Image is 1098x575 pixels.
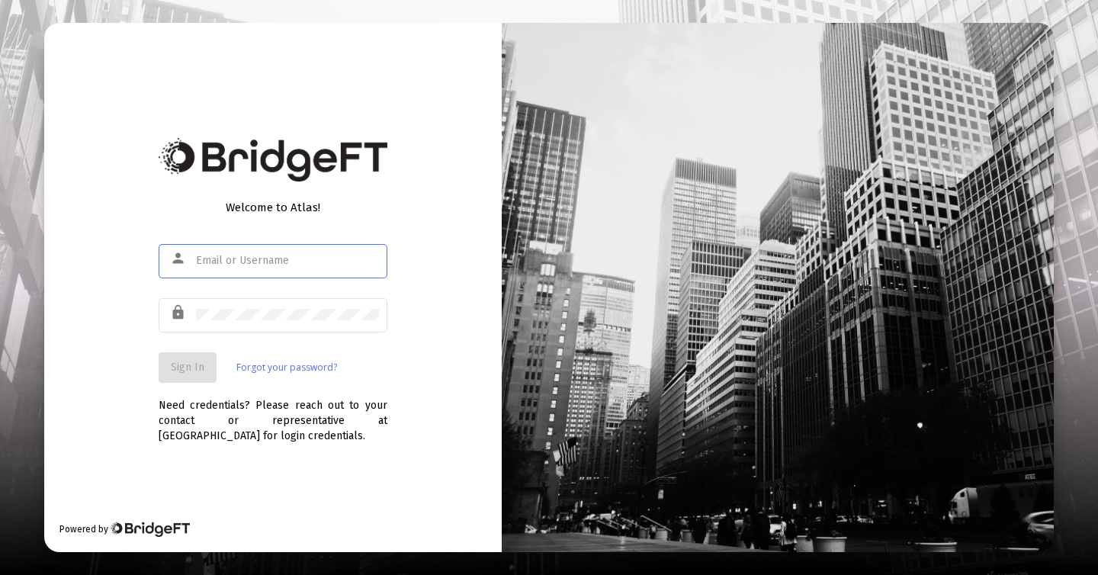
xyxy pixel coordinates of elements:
[59,522,190,537] div: Powered by
[159,200,387,215] div: Welcome to Atlas!
[236,360,337,375] a: Forgot your password?
[159,383,387,444] div: Need credentials? Please reach out to your contact or representative at [GEOGRAPHIC_DATA] for log...
[170,304,188,322] mat-icon: lock
[171,361,204,374] span: Sign In
[159,352,217,383] button: Sign In
[170,249,188,268] mat-icon: person
[159,138,387,181] img: Bridge Financial Technology Logo
[196,255,379,267] input: Email or Username
[110,522,190,537] img: Bridge Financial Technology Logo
